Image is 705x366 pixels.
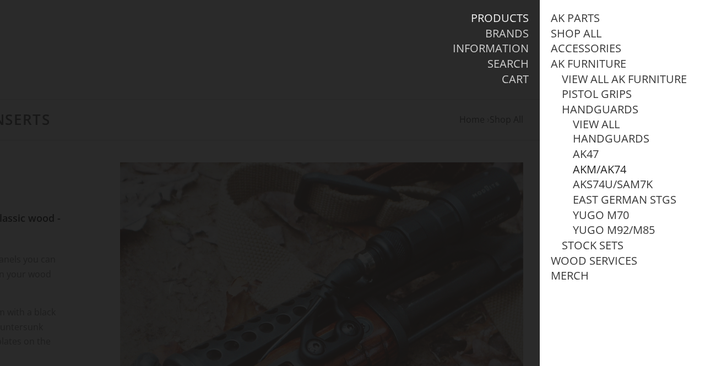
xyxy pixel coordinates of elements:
a: Shop All [551,26,601,41]
a: View all Handguards [573,117,694,146]
a: East German STGs [573,193,676,207]
a: Wood Services [551,254,637,268]
a: Stock Sets [562,238,623,253]
a: AK Parts [551,11,600,25]
a: Yugo M70 [573,208,629,222]
a: Search [487,57,529,71]
a: Products [471,11,529,25]
a: Merch [551,269,589,283]
a: Yugo M92/M85 [573,223,655,237]
a: AK Furniture [551,57,626,71]
a: AK47 [573,147,599,161]
a: Cart [502,72,529,86]
a: Accessories [551,41,621,56]
a: Handguards [562,102,638,117]
a: Information [453,41,529,56]
a: AKM/AK74 [573,162,626,177]
a: Pistol Grips [562,87,632,101]
a: View all AK Furniture [562,72,687,86]
a: AKS74U/SAM7K [573,177,653,192]
a: Brands [485,26,529,41]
